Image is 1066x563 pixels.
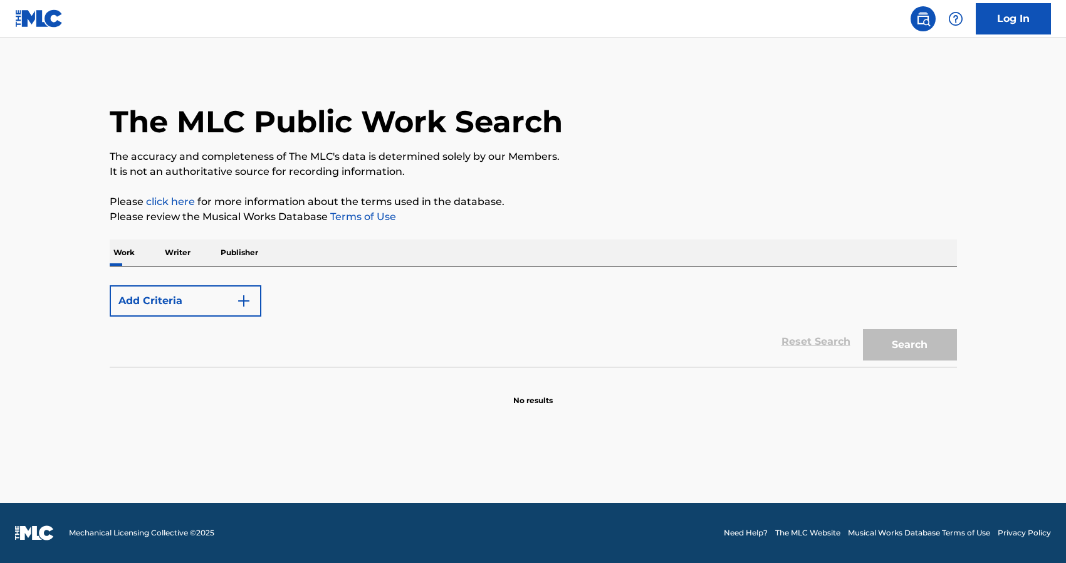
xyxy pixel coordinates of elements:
div: Help [943,6,968,31]
img: search [916,11,931,26]
p: Please review the Musical Works Database [110,209,957,224]
p: It is not an authoritative source for recording information. [110,164,957,179]
a: Privacy Policy [998,527,1051,539]
a: Log In [976,3,1051,34]
a: Public Search [911,6,936,31]
h1: The MLC Public Work Search [110,103,563,140]
a: Need Help? [724,527,768,539]
a: click here [146,196,195,208]
p: The accuracy and completeness of The MLC's data is determined solely by our Members. [110,149,957,164]
img: MLC Logo [15,9,63,28]
form: Search Form [110,279,957,367]
p: Publisher [217,239,262,266]
a: Musical Works Database Terms of Use [848,527,990,539]
p: Work [110,239,138,266]
p: No results [513,380,553,406]
span: Mechanical Licensing Collective © 2025 [69,527,214,539]
p: Writer [161,239,194,266]
button: Add Criteria [110,285,261,317]
img: 9d2ae6d4665cec9f34b9.svg [236,293,251,308]
p: Please for more information about the terms used in the database. [110,194,957,209]
img: logo [15,525,54,540]
a: Terms of Use [328,211,396,223]
a: The MLC Website [775,527,840,539]
img: help [948,11,963,26]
